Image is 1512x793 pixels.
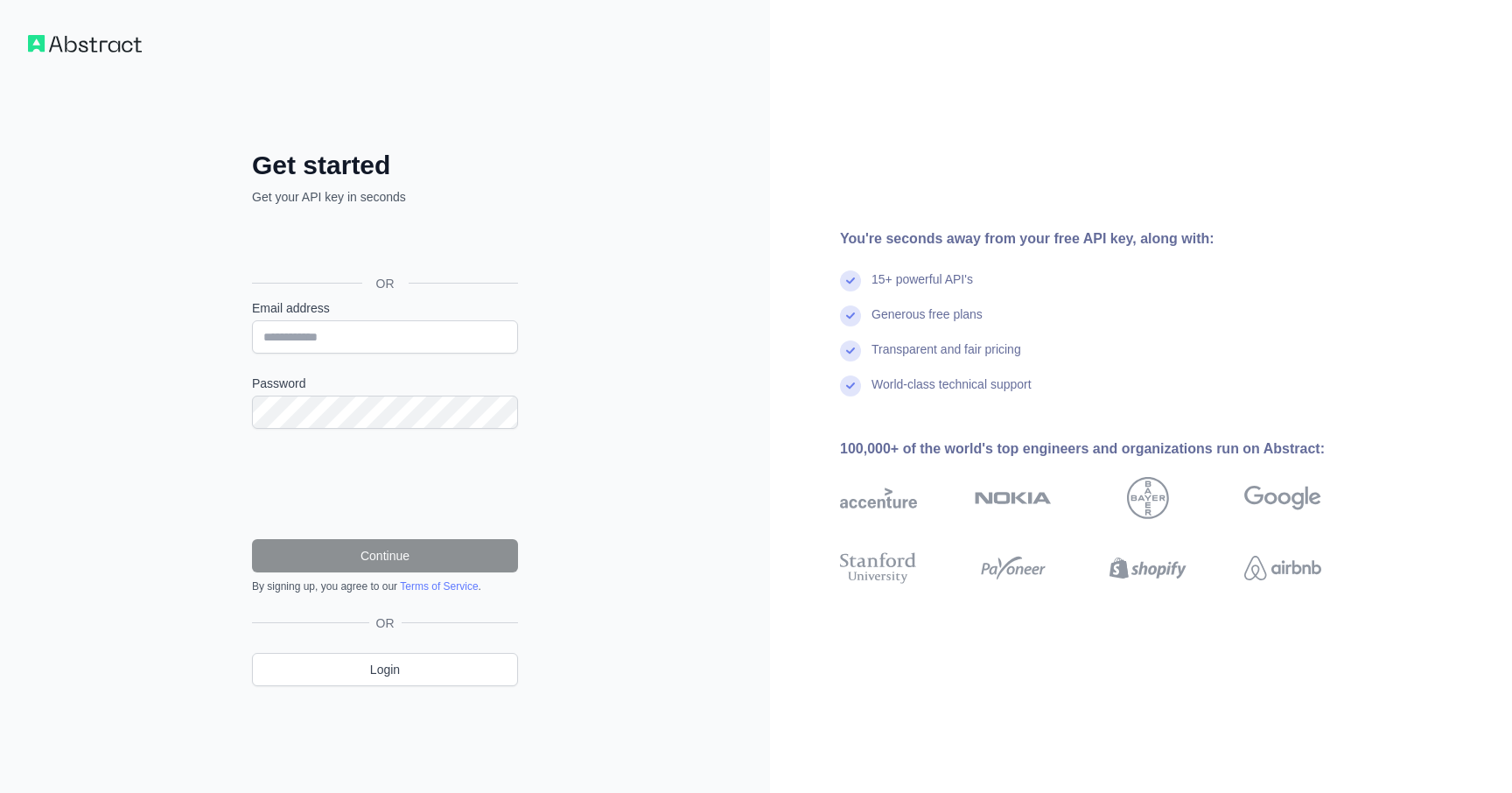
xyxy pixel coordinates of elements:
[840,439,1377,460] div: 100,000+ of the world's top engineers and organizations run on Abstract:
[362,275,409,292] span: OR
[1244,477,1321,519] img: google
[1127,477,1169,519] img: bayer
[840,477,917,519] img: accenture
[975,477,1052,519] img: nokia
[252,539,518,572] button: Continue
[243,225,523,263] iframe: Sign in with Google Button
[252,188,518,206] p: Get your API key in seconds
[871,340,1021,375] div: Transparent and fair pricing
[1109,549,1186,587] img: shopify
[252,299,518,317] label: Email address
[252,579,518,593] div: By signing up, you agree to our .
[840,270,861,291] img: check mark
[400,580,478,593] a: Terms of Service
[871,375,1032,411] div: World-class technical support
[1244,549,1321,587] img: airbnb
[975,549,1052,587] img: payoneer
[28,35,142,53] img: Workflow
[252,375,518,392] label: Password
[252,450,518,518] iframe: reCAPTCHA
[840,375,861,396] img: check mark
[840,549,917,587] img: stanford university
[252,653,518,686] a: Login
[252,150,518,181] h2: Get started
[871,305,983,340] div: Generous free plans
[840,305,861,326] img: check mark
[369,614,402,632] span: OR
[840,340,861,361] img: check mark
[840,228,1377,249] div: You're seconds away from your free API key, along with:
[871,270,973,305] div: 15+ powerful API's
